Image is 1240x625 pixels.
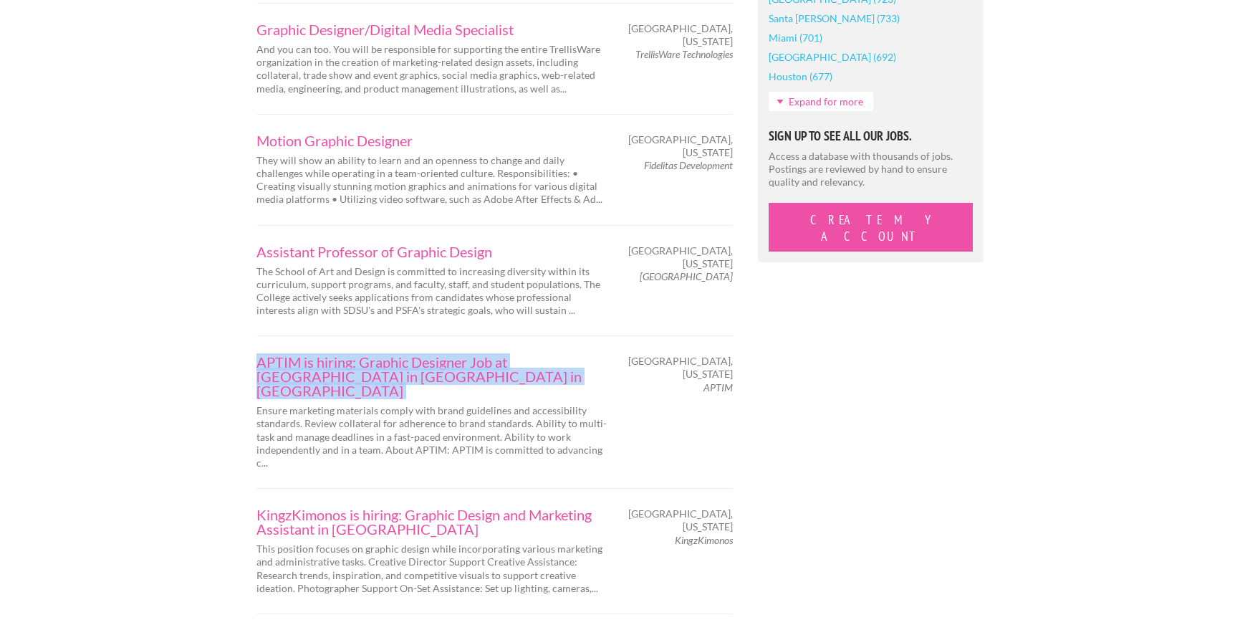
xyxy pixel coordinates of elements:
p: Ensure marketing materials comply with brand guidelines and accessibility standards. Review colla... [256,404,607,469]
p: This position focuses on graphic design while incorporating various marketing and administrative ... [256,543,607,595]
a: Motion Graphic Designer [256,133,607,148]
p: They will show an ability to learn and an openness to change and daily challenges while operating... [256,154,607,206]
p: The School of Art and Design is committed to increasing diversity within its curriculum, support ... [256,265,607,318]
em: TrellisWare Technologies [635,48,733,60]
span: [GEOGRAPHIC_DATA], [US_STATE] [628,244,733,270]
em: KingzKimonos [675,534,733,546]
span: [GEOGRAPHIC_DATA], [US_STATE] [628,355,733,381]
h5: Sign Up to See All Our Jobs. [769,130,973,143]
span: [GEOGRAPHIC_DATA], [US_STATE] [628,133,733,159]
button: Create My Account [769,203,973,252]
a: Graphic Designer/Digital Media Specialist [256,22,607,37]
em: Fidelitas Development [644,159,733,171]
em: [GEOGRAPHIC_DATA] [640,270,733,282]
em: APTIM [703,381,733,393]
a: Santa [PERSON_NAME] (733) [769,9,900,28]
span: [GEOGRAPHIC_DATA], [US_STATE] [628,507,733,533]
a: APTIM is hiring: Graphic Designer Job at [GEOGRAPHIC_DATA] in [GEOGRAPHIC_DATA] in [GEOGRAPHIC_DATA] [256,355,607,398]
a: Expand for more [769,92,873,111]
p: And you can too. You will be responsible for supporting the entire TrellisWare organization in th... [256,43,607,95]
a: Miami (701) [769,28,822,47]
a: Assistant Professor of Graphic Design [256,244,607,259]
a: [GEOGRAPHIC_DATA] (692) [769,47,896,67]
span: [GEOGRAPHIC_DATA], [US_STATE] [628,22,733,48]
a: KingzKimonos is hiring: Graphic Design and Marketing Assistant in [GEOGRAPHIC_DATA] [256,507,607,536]
a: Houston (677) [769,67,832,86]
p: Access a database with thousands of jobs. Postings are reviewed by hand to ensure quality and rel... [769,150,973,189]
